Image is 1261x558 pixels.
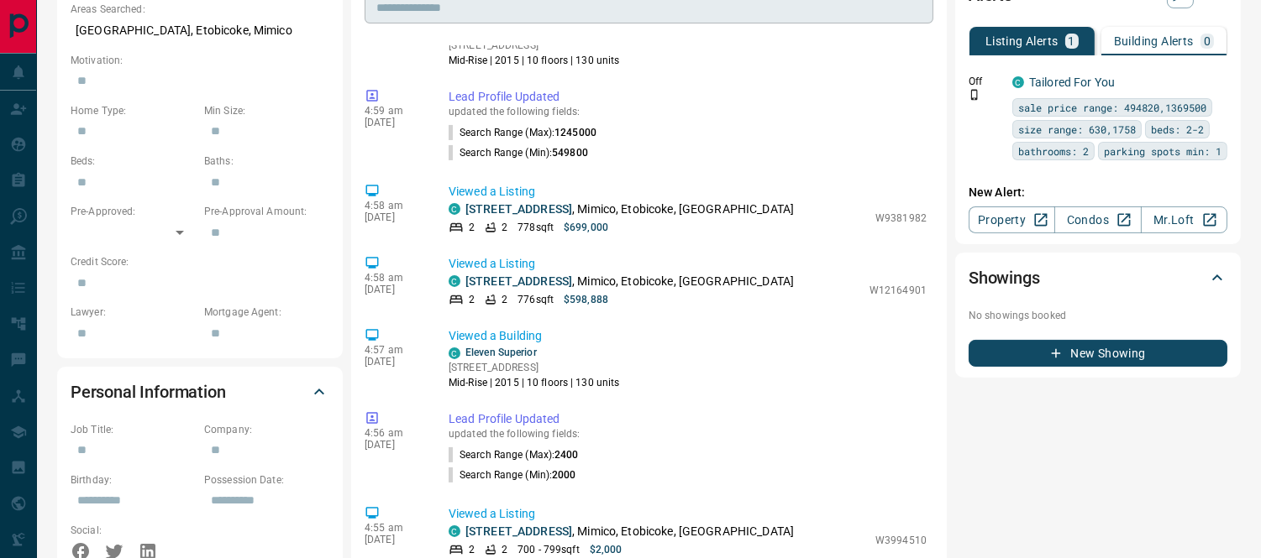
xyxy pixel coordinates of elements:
p: 778 sqft [518,220,554,235]
span: 549800 [552,147,588,159]
p: No showings booked [969,308,1227,323]
a: Mr.Loft [1141,206,1227,233]
p: W9381982 [875,211,927,226]
p: Off [969,74,1002,89]
p: 0 [1204,35,1211,47]
p: $598,888 [564,292,608,307]
a: [STREET_ADDRESS] [465,202,572,216]
p: Listing Alerts [985,35,1059,47]
p: Motivation: [71,53,329,68]
p: Lead Profile Updated [449,88,927,106]
div: condos.ca [449,275,460,287]
p: [GEOGRAPHIC_DATA], Etobicoke, Mimico [71,17,329,44]
p: Lawyer: [71,305,196,320]
p: Beds: [71,154,196,169]
p: Mid-Rise | 2015 | 10 floors | 130 units [449,375,619,390]
p: Search Range (Max) : [449,447,579,462]
span: 2400 [554,449,578,461]
p: Search Range (Max) : [449,125,596,140]
p: Building Alerts [1114,35,1194,47]
a: Condos [1054,206,1141,233]
p: Viewed a Listing [449,183,927,201]
a: Tailored For You [1029,76,1115,89]
p: Lead Profile Updated [449,410,927,428]
p: , Mimico, Etobicoke, [GEOGRAPHIC_DATA] [465,523,794,540]
p: 2 [469,542,475,557]
p: Search Range (Min) : [449,467,576,482]
p: [STREET_ADDRESS] [449,360,619,375]
p: Viewed a Building [449,327,927,345]
p: [DATE] [365,356,423,368]
span: beds: 2-2 [1151,121,1204,138]
div: Showings [969,258,1227,298]
span: sale price range: 494820,1369500 [1018,99,1206,116]
p: Viewed a Listing [449,255,927,273]
p: 1 [1069,35,1075,47]
svg: Push Notification Only [969,89,980,101]
div: condos.ca [449,525,460,537]
div: Personal Information [71,372,329,412]
span: parking spots min: 1 [1104,143,1222,159]
p: , Mimico, Etobicoke, [GEOGRAPHIC_DATA] [465,201,794,218]
p: Mortgage Agent: [204,305,329,320]
p: [DATE] [365,439,423,451]
p: $699,000 [564,220,608,235]
p: [DATE] [365,534,423,545]
p: W12164901 [870,283,927,298]
p: Birthday: [71,472,196,488]
p: [STREET_ADDRESS] [449,38,619,53]
span: bathrooms: 2 [1018,143,1089,159]
a: [STREET_ADDRESS] [465,274,572,288]
p: Job Title: [71,422,196,437]
p: 2 [502,292,507,307]
a: Property [969,206,1055,233]
p: Baths: [204,154,329,169]
p: W3994510 [875,533,927,548]
div: condos.ca [449,347,460,359]
a: [STREET_ADDRESS] [465,524,572,538]
a: Eleven Superior [465,347,537,358]
p: New Alert: [969,184,1227,201]
p: Social: [71,523,196,538]
p: Pre-Approved: [71,204,196,219]
p: Company: [204,422,329,437]
span: 1245000 [554,127,596,138]
p: 2 [469,292,475,307]
div: condos.ca [449,203,460,215]
p: Viewed a Listing [449,505,927,523]
p: 4:58 am [365,272,423,284]
span: size range: 630,1758 [1018,121,1136,138]
p: Search Range (Min) : [449,145,588,160]
h2: Showings [969,264,1040,291]
p: Credit Score: [71,254,329,269]
p: Home Type: [71,103,196,118]
p: Min Size: [204,103,329,118]
p: updated the following fields: [449,106,927,117]
div: condos.ca [1012,76,1024,88]
p: $2,000 [590,542,623,557]
p: 2 [469,220,475,235]
h2: Personal Information [71,378,226,405]
p: 2 [502,542,507,557]
p: 2 [502,220,507,235]
p: , Mimico, Etobicoke, [GEOGRAPHIC_DATA] [465,273,794,290]
p: 4:59 am [365,105,423,117]
p: Mid-Rise | 2015 | 10 floors | 130 units [449,53,619,68]
p: [DATE] [365,211,423,223]
p: 700 - 799 sqft [518,542,579,557]
p: 4:58 am [365,200,423,211]
p: Pre-Approval Amount: [204,204,329,219]
button: New Showing [969,340,1227,367]
p: Possession Date: [204,472,329,488]
p: 776 sqft [518,292,554,307]
p: 4:57 am [365,344,423,356]
p: [DATE] [365,284,423,295]
p: [DATE] [365,117,423,128]
p: updated the following fields: [449,428,927,440]
p: 4:56 am [365,427,423,439]
p: 4:55 am [365,522,423,534]
p: Areas Searched: [71,2,329,17]
span: 2000 [552,469,575,481]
